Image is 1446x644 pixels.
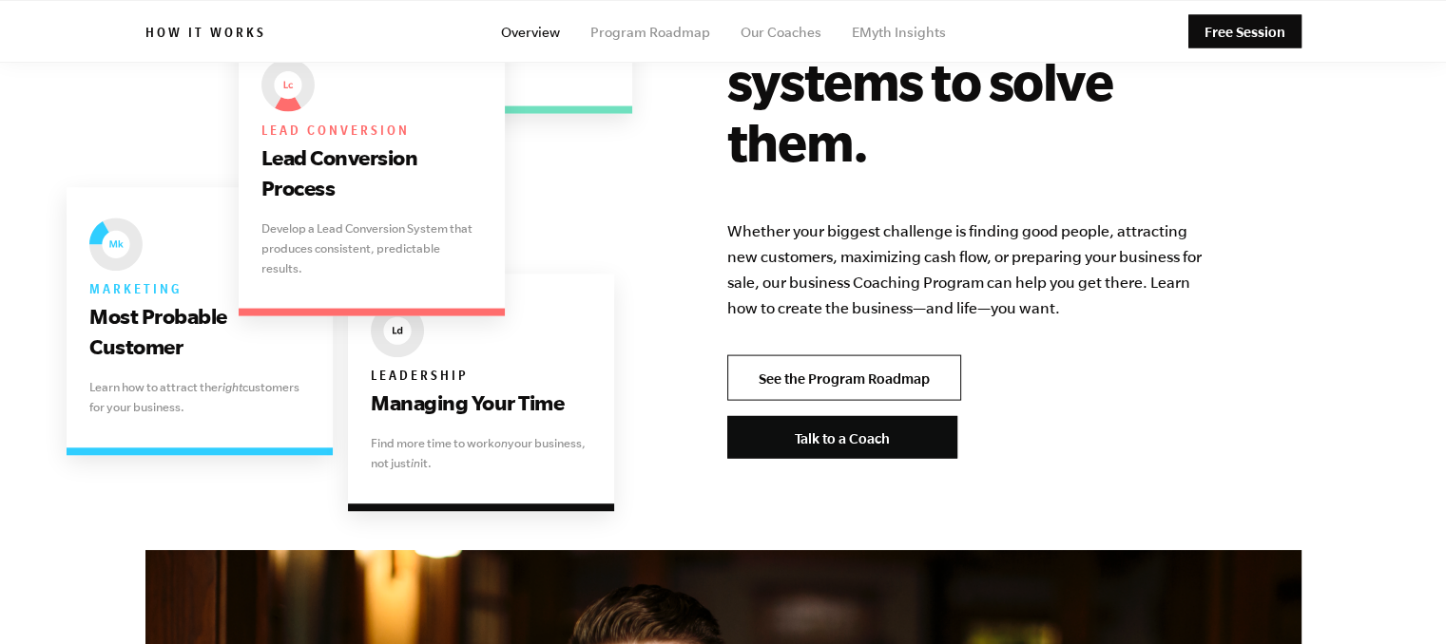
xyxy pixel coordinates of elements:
[371,433,591,473] p: Find more time to work your business, not just it.
[795,430,890,446] span: Talk to a Coach
[411,456,420,470] i: in
[89,279,310,302] h6: Marketing
[145,26,266,45] h6: How it works
[89,218,143,272] img: EMyth The Seven Essential Systems: Marketing
[852,25,946,40] a: EMyth Insights
[727,355,961,401] a: See the Program Roadmap
[727,218,1206,321] p: Whether your biggest challenge is finding good people, attracting new customers, maximizing cash ...
[89,378,310,418] p: Learn how to attract the customers for your business.
[727,416,957,459] a: Talk to a Coach
[1351,553,1446,644] iframe: Chat Widget
[501,25,560,40] a: Overview
[590,25,710,40] a: Program Roadmap
[89,302,310,363] h3: Most Probable Customer
[1351,553,1446,644] div: Widget de chat
[1188,15,1301,48] a: Free Session
[741,25,821,40] a: Our Coaches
